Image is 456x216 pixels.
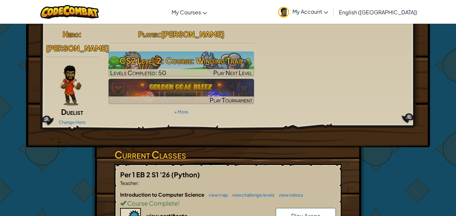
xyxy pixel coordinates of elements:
a: view challenge levels [229,192,275,198]
span: Player [138,29,159,39]
h3: CS2 Level 2: Course: Winding Trail [108,53,254,68]
img: Golden Goal [108,79,254,104]
a: My Account [275,1,331,22]
span: Course Complete [126,199,178,207]
a: Play Next Level [108,51,254,77]
span: Teacher [120,180,138,186]
img: CodeCombat logo [40,5,99,19]
a: Play Tournament [108,79,254,104]
span: Levels Completed: 50 [110,69,166,76]
span: Introduction to Computer Science [120,191,205,198]
h3: Current Classes [115,147,341,162]
a: view videos [275,192,303,198]
a: Change Hero [59,120,86,125]
span: ! [178,199,180,207]
span: : [159,29,161,39]
span: [PERSON_NAME] [161,29,224,39]
a: + More [174,109,188,115]
span: Per 1 EB 2 S1 '26 [120,170,171,179]
img: duelist-pose.png [60,65,81,105]
img: avatar [278,7,289,18]
span: (Python) [171,170,200,179]
span: Play Tournament [210,96,252,104]
span: Hero [63,29,79,39]
span: Play Next Level [213,69,252,76]
a: My Courses [168,3,210,21]
a: view map [205,192,228,198]
span: : [138,180,139,186]
span: Duelist [61,107,83,117]
span: My Account [292,8,328,15]
img: CS2 Level 2: Course: Winding Trail [108,51,254,77]
a: English ([GEOGRAPHIC_DATA]) [335,3,421,21]
span: [PERSON_NAME] [46,43,109,53]
span: My Courses [172,9,201,16]
span: : [79,29,81,39]
span: English ([GEOGRAPHIC_DATA]) [339,9,417,16]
